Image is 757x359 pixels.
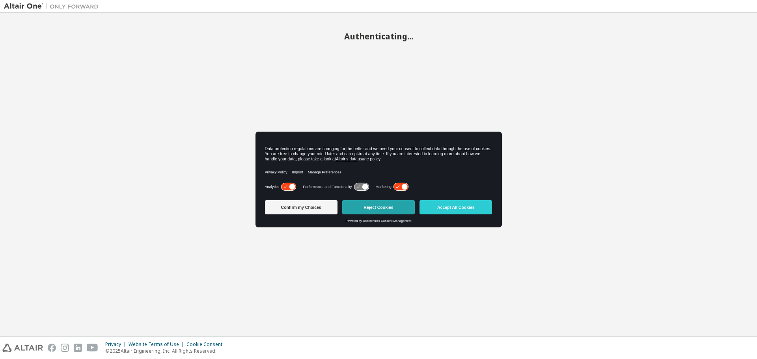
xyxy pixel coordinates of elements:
[4,2,103,10] img: Altair One
[74,344,82,352] img: linkedin.svg
[186,341,227,348] div: Cookie Consent
[87,344,98,352] img: youtube.svg
[61,344,69,352] img: instagram.svg
[105,348,227,354] p: © 2025 Altair Engineering, Inc. All Rights Reserved.
[4,31,753,41] h2: Authenticating...
[2,344,43,352] img: altair_logo.svg
[105,341,129,348] div: Privacy
[129,341,186,348] div: Website Terms of Use
[48,344,56,352] img: facebook.svg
